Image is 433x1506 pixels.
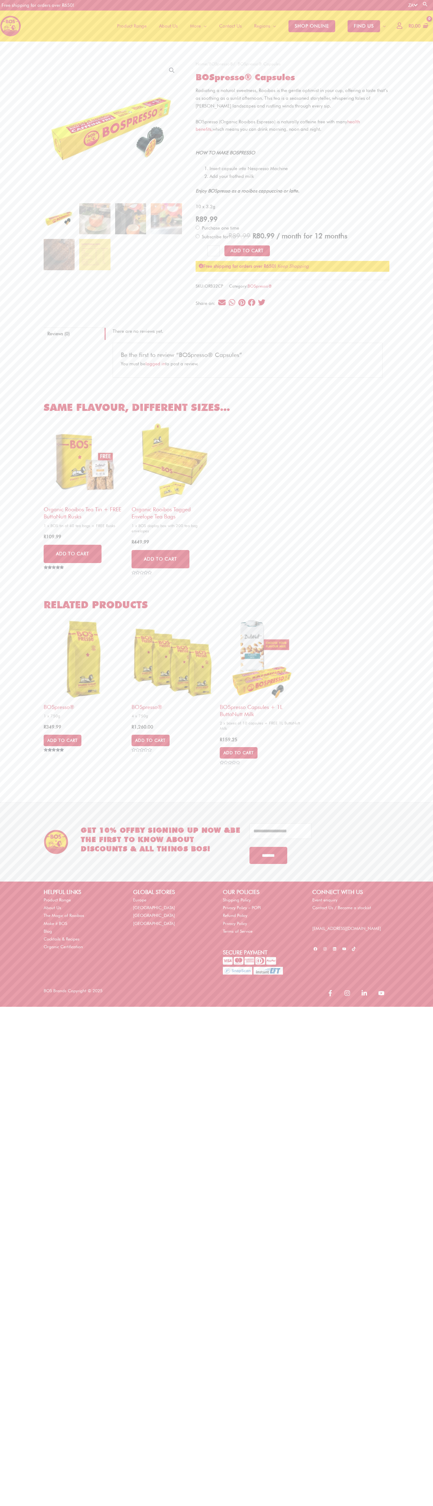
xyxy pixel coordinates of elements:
span: SHOP ONLINE [288,20,335,32]
a: View full-screen image gallery [166,65,177,76]
span: Be the first to review “BOSpresso® Capsules” [121,345,242,359]
a: Organic Certification [44,944,83,949]
span: More [190,17,201,35]
div: BOS Brands Copyright © 2025 [37,987,217,1001]
span: Product Range [117,17,147,35]
span: 2 x boxes of 10 capsules + FREE 1L ButtaNutt Milk [220,720,301,731]
img: bospresso® capsules [151,203,182,234]
p: There are no reviews yet. [113,328,383,335]
bdi: 159.25 [220,737,237,742]
a: Privacy Policy [223,921,247,926]
a: BOSpresso®1 x 750g [44,618,125,720]
img: Pay with SnapScan [223,967,252,975]
a: Europe [133,897,146,902]
div: Share on facebook [248,298,256,306]
a: BOSpresso capsules + 1L ButtaNutt Milk2 x boxes of 10 capsules + FREE 1L ButtaNutt Milk [220,618,301,733]
strong: HOW TO MAKE BOSPRESSO [196,150,255,156]
span: R [132,539,134,545]
bdi: 109.99 [44,534,61,539]
nav: HELPFUL LINKS [44,896,121,951]
span: R [44,534,46,539]
li: Add your frothed milk [210,173,389,180]
img: BOSpresso® [132,618,213,700]
bdi: 349.99 [44,724,61,730]
p: You must be to post a review. [121,360,375,368]
a: Add to cart: “Organic Rooibos Tea Tin + FREE ButtaNutt Rusks” [44,545,102,563]
nav: Breadcrumb [196,60,389,68]
span: R [132,724,134,730]
img: BOS Ice Tea [44,830,68,854]
a: Search button [422,1,428,7]
a: About Us [153,11,184,42]
a: [GEOGRAPHIC_DATA] [133,905,175,910]
span: 1 x BOS tin of 40 tea bags + FREE Rusks [44,523,125,528]
a: Contact Us [213,11,248,42]
a: youtube [375,987,389,999]
img: bospresso® capsules [44,203,75,234]
img: Pay with InstantEFT [253,967,283,975]
nav: OUR POLICIES [223,896,300,935]
div: Share on whatsapp [228,298,236,306]
nav: GLOBAL STORES [133,896,210,927]
a: View Shopping Cart, empty [407,19,428,33]
a: logged in [145,361,165,367]
p: Radiating a natural sweetness, Rooibos is the gentle optimist in your cup, offering a taste that’... [196,87,389,110]
h2: CONNECT WITH US [312,888,389,896]
a: ZA [408,2,418,8]
h2: GLOBAL STORES [133,888,210,896]
a: Product Range [44,897,71,902]
a: Organic Rooibos Tea Tin + FREE ButtaNutt Rusks1 x BOS tin of 40 tea bags + FREE Rusks [44,421,125,530]
span: 89.99 [228,231,250,240]
a: Regions [248,11,282,42]
span: R [409,23,411,29]
a: Add to cart: “BOSpresso®” [44,735,81,746]
span: FIND US [348,20,380,32]
span: ORB32CP [205,284,223,288]
a: [EMAIL_ADDRESS][DOMAIN_NAME] [312,926,381,931]
span: 80.99 [253,231,275,240]
a: SHOP ONLINE [282,11,341,42]
a: Blog [44,929,52,934]
a: BOSpresso® [248,284,272,288]
bdi: 1,260.00 [132,724,153,730]
a: Make it BOS [44,921,67,926]
h2: BOSpresso® [44,700,125,711]
a: Shipping Policy [223,897,251,902]
input: Product quantity [207,245,219,257]
a: Select options for “BOSpresso capsules + 1L ButtaNutt Milk” [220,747,258,758]
li: Insert capsule into Nespresso Machine [210,165,389,173]
span: 1 x BOS display box with 200 tea bag envelopes [132,523,213,534]
nav: Site Navigation [106,11,392,42]
h2: OUR POLICIES [223,888,300,896]
span: 4 x 750g [132,713,213,719]
a: BOSpresso®4 x 750g [132,618,213,720]
h2: BOSpresso capsules + 1L ButtaNutt Milk [220,700,301,718]
h1: BOSpresso® Capsules [196,72,389,83]
a: [GEOGRAPHIC_DATA] [133,921,175,926]
a: Reviews (0) [44,328,106,340]
img: organic rooibos tea tin [44,421,125,503]
a: Add to cart: “Organic Rooibos Tagged Envelope Tea Bags” [132,550,189,569]
span: BOSpresso (Organic Rooibos Espresso) is naturally caffeine free with many which means you can dri... [196,119,360,132]
a: linkedin-in [358,987,374,999]
div: Share on pinterest [238,298,246,306]
a: The Magic of Rooibos [44,913,84,918]
button: Add to Cart [224,245,270,256]
a: Cocktails & Recipes [44,936,80,941]
span: R [253,231,256,240]
div: Share on: [196,301,218,306]
span: Rated out of 5 [44,748,65,766]
h2: Organic Rooibos Tagged Envelope Tea Bags [132,503,213,520]
input: Purchase one time [196,226,200,230]
strong: Free shipping for orders over R650! [199,263,276,269]
a: About Us [44,905,61,910]
span: R [220,737,222,742]
span: BY SIGNING UP NOW & [135,826,231,834]
a: Add to cart: “BOSpresso®” [132,735,169,746]
a: Refund Policy [223,913,247,918]
span: Category: [229,282,272,290]
a: Terms of Service [223,929,253,934]
span: SKU: [196,282,223,290]
h2: Organic Rooibos Tea Tin + FREE ButtaNutt Rusks [44,503,125,520]
h2: BOSpresso® [132,700,213,711]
